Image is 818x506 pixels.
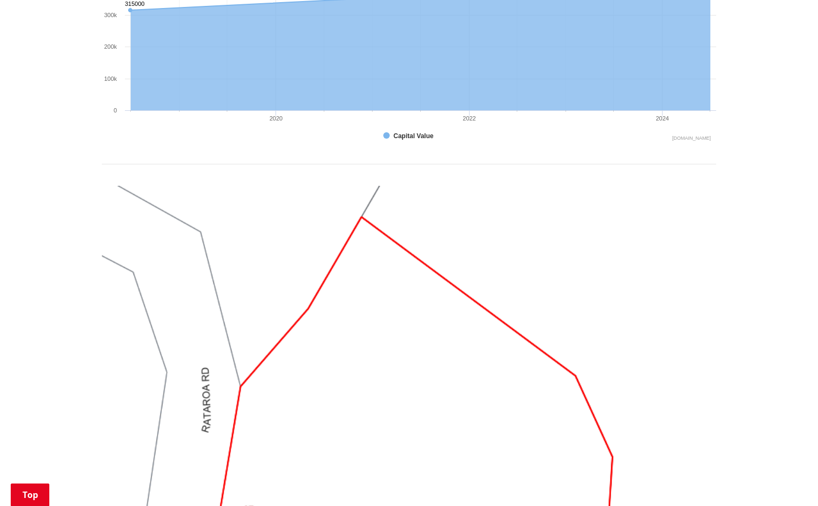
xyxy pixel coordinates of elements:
text: 2020 [270,115,282,122]
text: 2022 [463,115,475,122]
text: 200k [104,43,117,50]
text: 0 [114,107,117,114]
button: Show Capital Value [383,131,435,141]
text: 100k [104,75,117,82]
a: Top [11,484,49,506]
text: Chart credits: Highcharts.com [672,135,711,141]
path: Saturday, Jun 30, 12:00, 315,000. Capital Value. [128,7,132,12]
iframe: Messenger Launcher [769,461,807,500]
text: 315000 [125,1,145,7]
text: 300k [104,12,117,18]
text: 2024 [656,115,668,122]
